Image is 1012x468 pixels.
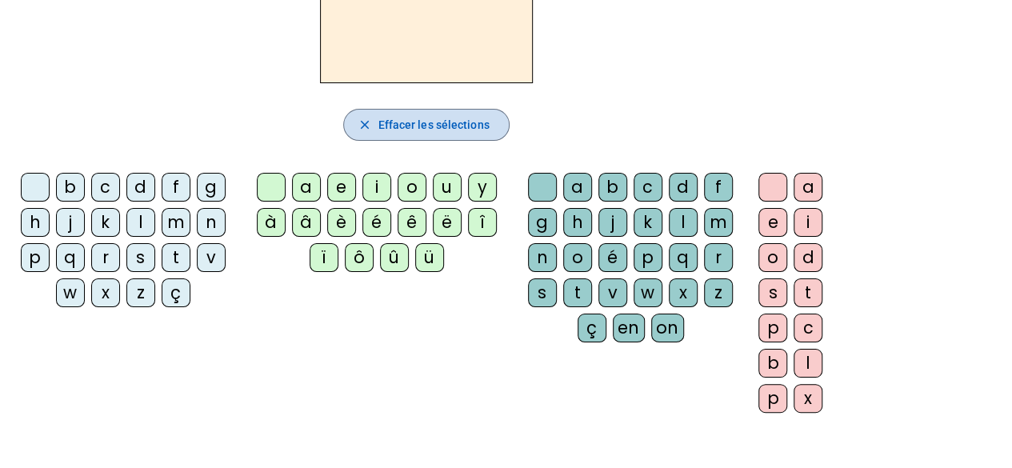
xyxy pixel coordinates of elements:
[634,173,662,202] div: c
[21,243,50,272] div: p
[758,208,787,237] div: e
[563,278,592,307] div: t
[794,173,822,202] div: a
[91,173,120,202] div: c
[357,118,371,132] mat-icon: close
[794,208,822,237] div: i
[398,208,426,237] div: ê
[197,173,226,202] div: g
[292,208,321,237] div: â
[398,173,426,202] div: o
[634,243,662,272] div: p
[380,243,409,272] div: û
[91,208,120,237] div: k
[563,208,592,237] div: h
[310,243,338,272] div: ï
[598,243,627,272] div: é
[91,243,120,272] div: r
[362,208,391,237] div: é
[758,384,787,413] div: p
[21,208,50,237] div: h
[126,278,155,307] div: z
[598,208,627,237] div: j
[634,208,662,237] div: k
[704,243,733,272] div: r
[794,349,822,378] div: l
[758,314,787,342] div: p
[634,278,662,307] div: w
[327,173,356,202] div: e
[669,278,698,307] div: x
[528,208,557,237] div: g
[758,243,787,272] div: o
[126,173,155,202] div: d
[292,173,321,202] div: a
[563,173,592,202] div: a
[433,173,462,202] div: u
[162,208,190,237] div: m
[669,208,698,237] div: l
[598,173,627,202] div: b
[758,278,787,307] div: s
[162,243,190,272] div: t
[257,208,286,237] div: à
[669,173,698,202] div: d
[563,243,592,272] div: o
[578,314,606,342] div: ç
[126,243,155,272] div: s
[528,243,557,272] div: n
[468,208,497,237] div: î
[378,115,489,134] span: Effacer les sélections
[56,208,85,237] div: j
[345,243,374,272] div: ô
[669,243,698,272] div: q
[327,208,356,237] div: è
[91,278,120,307] div: x
[343,109,509,141] button: Effacer les sélections
[613,314,645,342] div: en
[528,278,557,307] div: s
[794,243,822,272] div: d
[651,314,684,342] div: on
[704,208,733,237] div: m
[598,278,627,307] div: v
[704,173,733,202] div: f
[162,278,190,307] div: ç
[794,384,822,413] div: x
[794,278,822,307] div: t
[56,243,85,272] div: q
[758,349,787,378] div: b
[415,243,444,272] div: ü
[704,278,733,307] div: z
[56,278,85,307] div: w
[197,243,226,272] div: v
[433,208,462,237] div: ë
[197,208,226,237] div: n
[794,314,822,342] div: c
[468,173,497,202] div: y
[162,173,190,202] div: f
[56,173,85,202] div: b
[362,173,391,202] div: i
[126,208,155,237] div: l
